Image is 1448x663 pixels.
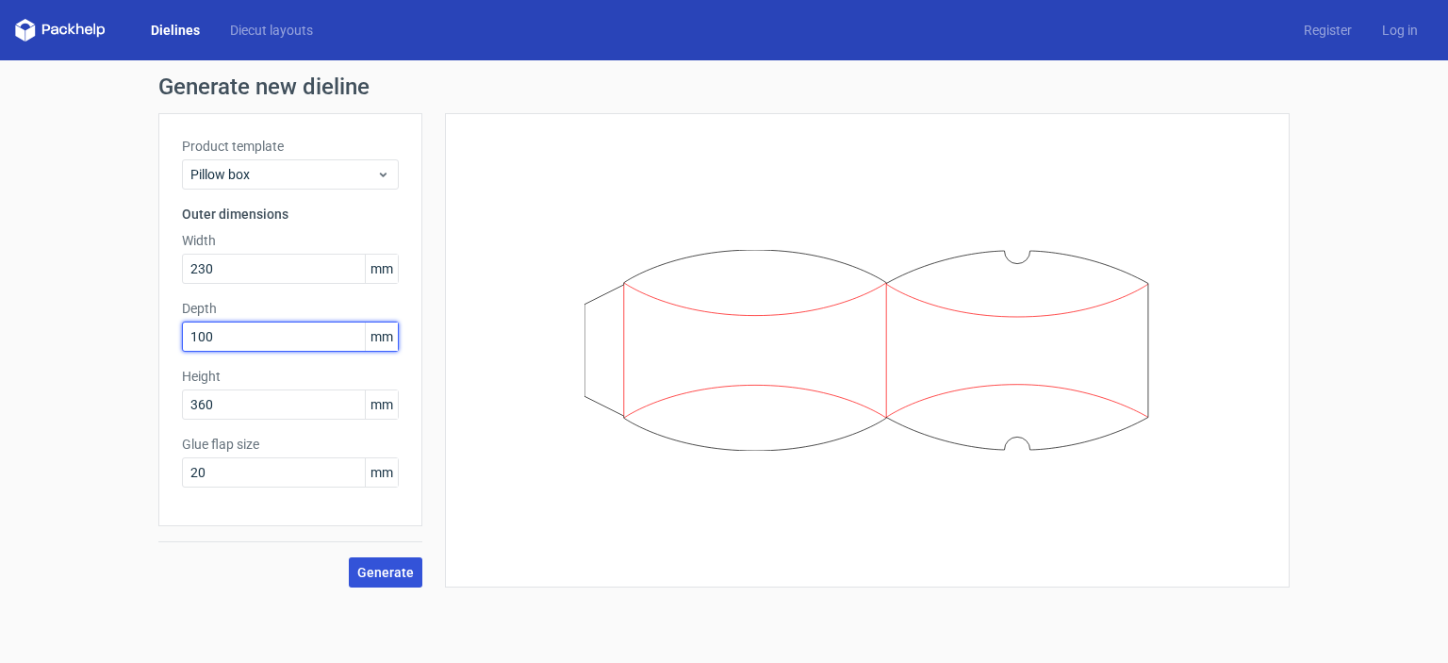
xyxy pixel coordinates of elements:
a: Diecut layouts [215,21,328,40]
span: mm [365,390,398,419]
h1: Generate new dieline [158,75,1290,98]
a: Log in [1367,21,1433,40]
label: Glue flap size [182,435,399,454]
label: Height [182,367,399,386]
button: Generate [349,557,422,588]
label: Depth [182,299,399,318]
label: Product template [182,137,399,156]
span: Generate [357,566,414,579]
span: mm [365,323,398,351]
span: mm [365,255,398,283]
a: Register [1289,21,1367,40]
span: Pillow box [190,165,376,184]
h3: Outer dimensions [182,205,399,224]
span: mm [365,458,398,487]
a: Dielines [136,21,215,40]
label: Width [182,231,399,250]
